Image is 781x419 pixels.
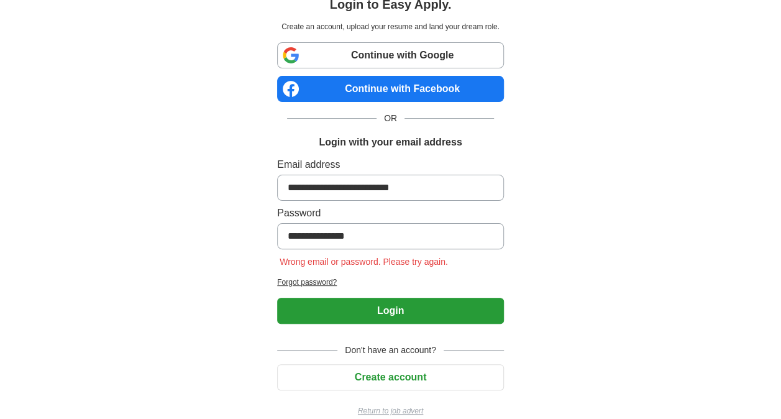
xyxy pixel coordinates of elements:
a: Return to job advert [277,405,504,417]
label: Email address [277,157,504,172]
a: Continue with Facebook [277,76,504,102]
a: Continue with Google [277,42,504,68]
p: Create an account, upload your resume and land your dream role. [280,21,501,32]
span: Don't have an account? [337,344,444,357]
span: Wrong email or password. Please try again. [277,257,450,267]
button: Create account [277,364,504,390]
button: Login [277,298,504,324]
span: OR [377,112,404,125]
a: Create account [277,372,504,382]
a: Forgot password? [277,277,504,288]
h1: Login with your email address [319,135,462,150]
label: Password [277,206,504,221]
